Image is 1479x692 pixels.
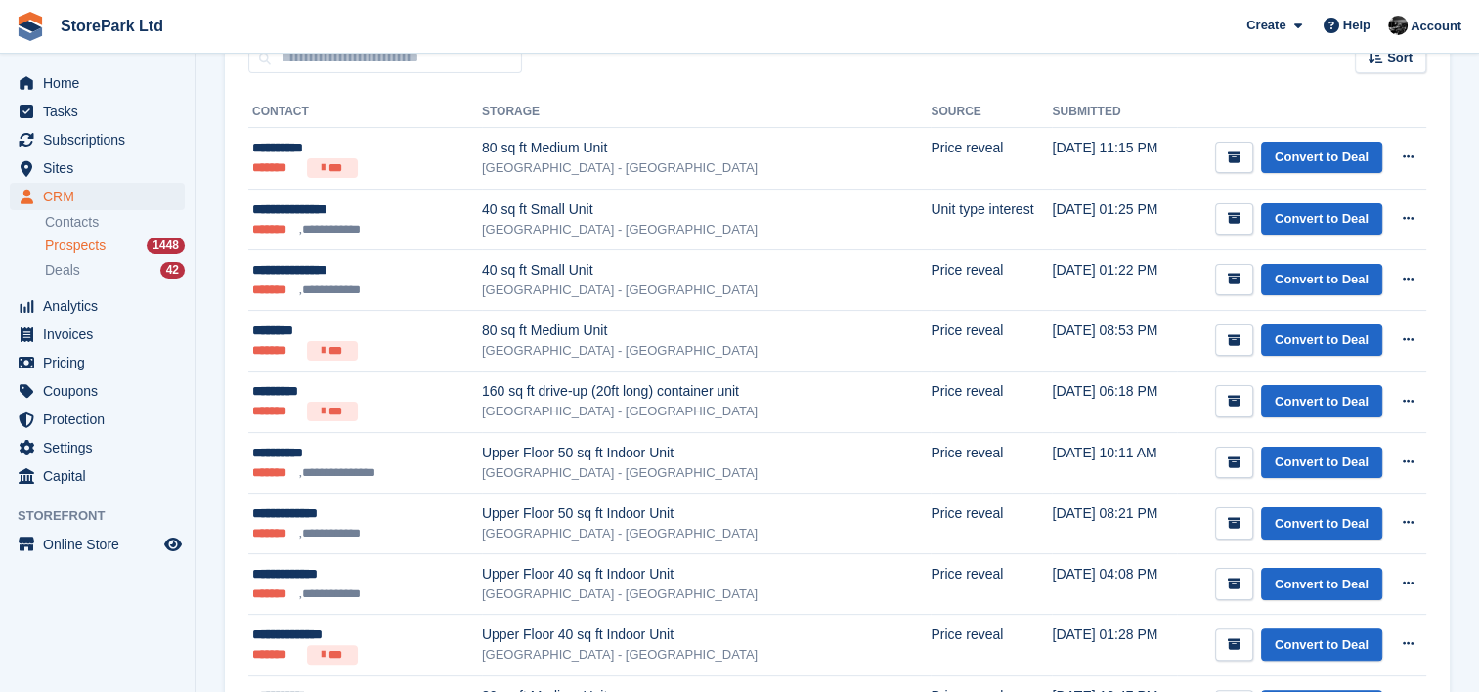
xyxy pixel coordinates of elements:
[1246,16,1285,35] span: Create
[482,281,931,300] div: [GEOGRAPHIC_DATA] - [GEOGRAPHIC_DATA]
[43,154,160,182] span: Sites
[931,433,1052,494] td: Price reveal
[1052,97,1176,128] th: Submitted
[1261,264,1382,296] a: Convert to Deal
[10,434,185,461] a: menu
[10,462,185,490] a: menu
[482,584,931,604] div: [GEOGRAPHIC_DATA] - [GEOGRAPHIC_DATA]
[43,126,160,153] span: Subscriptions
[1052,189,1176,249] td: [DATE] 01:25 PM
[482,443,931,463] div: Upper Floor 50 sq ft Indoor Unit
[482,321,931,341] div: 80 sq ft Medium Unit
[43,531,160,558] span: Online Store
[45,237,106,255] span: Prospects
[10,98,185,125] a: menu
[10,69,185,97] a: menu
[931,615,1052,676] td: Price reveal
[1052,249,1176,310] td: [DATE] 01:22 PM
[1052,128,1176,190] td: [DATE] 11:15 PM
[45,213,185,232] a: Contacts
[43,406,160,433] span: Protection
[10,154,185,182] a: menu
[482,138,931,158] div: 80 sq ft Medium Unit
[43,377,160,405] span: Coupons
[43,292,160,320] span: Analytics
[10,531,185,558] a: menu
[248,97,482,128] th: Contact
[43,321,160,348] span: Invoices
[482,199,931,220] div: 40 sq ft Small Unit
[10,321,185,348] a: menu
[45,261,80,280] span: Deals
[482,503,931,524] div: Upper Floor 50 sq ft Indoor Unit
[43,98,160,125] span: Tasks
[931,310,1052,371] td: Price reveal
[931,494,1052,554] td: Price reveal
[1261,507,1382,540] a: Convert to Deal
[1388,16,1408,35] img: Ryan Mulcahy
[482,260,931,281] div: 40 sq ft Small Unit
[160,262,185,279] div: 42
[1261,628,1382,661] a: Convert to Deal
[931,249,1052,310] td: Price reveal
[482,158,931,178] div: [GEOGRAPHIC_DATA] - [GEOGRAPHIC_DATA]
[45,260,185,281] a: Deals 42
[482,220,931,239] div: [GEOGRAPHIC_DATA] - [GEOGRAPHIC_DATA]
[10,183,185,210] a: menu
[931,189,1052,249] td: Unit type interest
[161,533,185,556] a: Preview store
[931,554,1052,615] td: Price reveal
[43,434,160,461] span: Settings
[1261,568,1382,600] a: Convert to Deal
[1052,371,1176,433] td: [DATE] 06:18 PM
[18,506,195,526] span: Storefront
[10,349,185,376] a: menu
[43,462,160,490] span: Capital
[1052,310,1176,371] td: [DATE] 08:53 PM
[1052,554,1176,615] td: [DATE] 04:08 PM
[482,463,931,483] div: [GEOGRAPHIC_DATA] - [GEOGRAPHIC_DATA]
[16,12,45,41] img: stora-icon-8386f47178a22dfd0bd8f6a31ec36ba5ce8667c1dd55bd0f319d3a0aa187defe.svg
[1261,447,1382,479] a: Convert to Deal
[482,645,931,665] div: [GEOGRAPHIC_DATA] - [GEOGRAPHIC_DATA]
[147,238,185,254] div: 1448
[10,292,185,320] a: menu
[931,97,1052,128] th: Source
[482,341,931,361] div: [GEOGRAPHIC_DATA] - [GEOGRAPHIC_DATA]
[1343,16,1370,35] span: Help
[1261,324,1382,357] a: Convert to Deal
[931,371,1052,433] td: Price reveal
[10,377,185,405] a: menu
[1052,494,1176,554] td: [DATE] 08:21 PM
[482,524,931,543] div: [GEOGRAPHIC_DATA] - [GEOGRAPHIC_DATA]
[482,402,931,421] div: [GEOGRAPHIC_DATA] - [GEOGRAPHIC_DATA]
[45,236,185,256] a: Prospects 1448
[1411,17,1461,36] span: Account
[931,128,1052,190] td: Price reveal
[10,406,185,433] a: menu
[1261,142,1382,174] a: Convert to Deal
[1052,615,1176,676] td: [DATE] 01:28 PM
[1261,203,1382,236] a: Convert to Deal
[482,381,931,402] div: 160 sq ft drive-up (20ft long) container unit
[482,564,931,584] div: Upper Floor 40 sq ft Indoor Unit
[43,183,160,210] span: CRM
[1387,48,1413,67] span: Sort
[1052,433,1176,494] td: [DATE] 10:11 AM
[43,349,160,376] span: Pricing
[1261,385,1382,417] a: Convert to Deal
[10,126,185,153] a: menu
[482,625,931,645] div: Upper Floor 40 sq ft Indoor Unit
[53,10,171,42] a: StorePark Ltd
[43,69,160,97] span: Home
[482,97,931,128] th: Storage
